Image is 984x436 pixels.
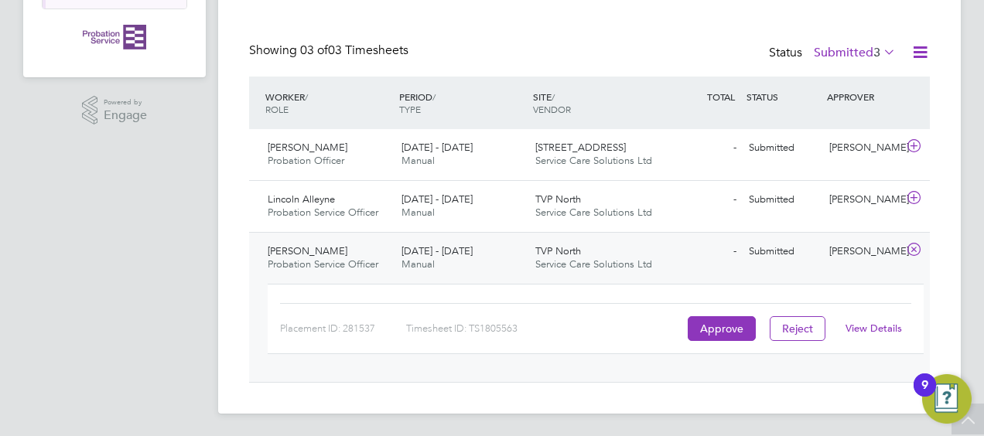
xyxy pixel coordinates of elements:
[769,43,899,64] div: Status
[268,257,378,271] span: Probation Service Officer
[743,135,823,161] div: Submitted
[552,90,555,103] span: /
[280,316,406,341] div: Placement ID: 281537
[688,316,756,341] button: Approve
[261,83,395,123] div: WORKER
[83,25,145,49] img: probationservice-logo-retina.png
[743,239,823,264] div: Submitted
[401,141,473,154] span: [DATE] - [DATE]
[662,187,743,213] div: -
[814,45,896,60] label: Submitted
[922,374,972,424] button: Open Resource Center, 9 new notifications
[707,90,735,103] span: TOTAL
[823,135,904,161] div: [PERSON_NAME]
[401,206,435,219] span: Manual
[823,83,904,111] div: APPROVER
[401,244,473,257] span: [DATE] - [DATE]
[529,83,663,123] div: SITE
[401,257,435,271] span: Manual
[268,192,335,206] span: Lincoln Alleyne
[743,83,823,111] div: STATUS
[305,90,308,103] span: /
[432,90,436,103] span: /
[533,103,571,115] span: VENDOR
[662,135,743,161] div: -
[401,154,435,167] span: Manual
[82,96,148,125] a: Powered byEngage
[268,154,344,167] span: Probation Officer
[300,43,408,58] span: 03 Timesheets
[873,45,880,60] span: 3
[104,96,147,109] span: Powered by
[770,316,825,341] button: Reject
[265,103,289,115] span: ROLE
[268,141,347,154] span: [PERSON_NAME]
[535,244,581,257] span: TVP North
[249,43,412,59] div: Showing
[823,239,904,264] div: [PERSON_NAME]
[662,239,743,264] div: -
[42,25,187,49] a: Go to home page
[823,187,904,213] div: [PERSON_NAME]
[535,257,652,271] span: Service Care Solutions Ltd
[268,244,347,257] span: [PERSON_NAME]
[399,103,421,115] span: TYPE
[846,322,902,335] a: View Details
[401,192,473,206] span: [DATE] - [DATE]
[535,154,652,167] span: Service Care Solutions Ltd
[535,206,652,219] span: Service Care Solutions Ltd
[535,141,626,154] span: [STREET_ADDRESS]
[921,385,928,405] div: 9
[406,316,684,341] div: Timesheet ID: TS1805563
[268,206,378,219] span: Probation Service Officer
[743,187,823,213] div: Submitted
[104,109,147,122] span: Engage
[395,83,529,123] div: PERIOD
[535,192,581,206] span: TVP North
[300,43,328,58] span: 03 of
